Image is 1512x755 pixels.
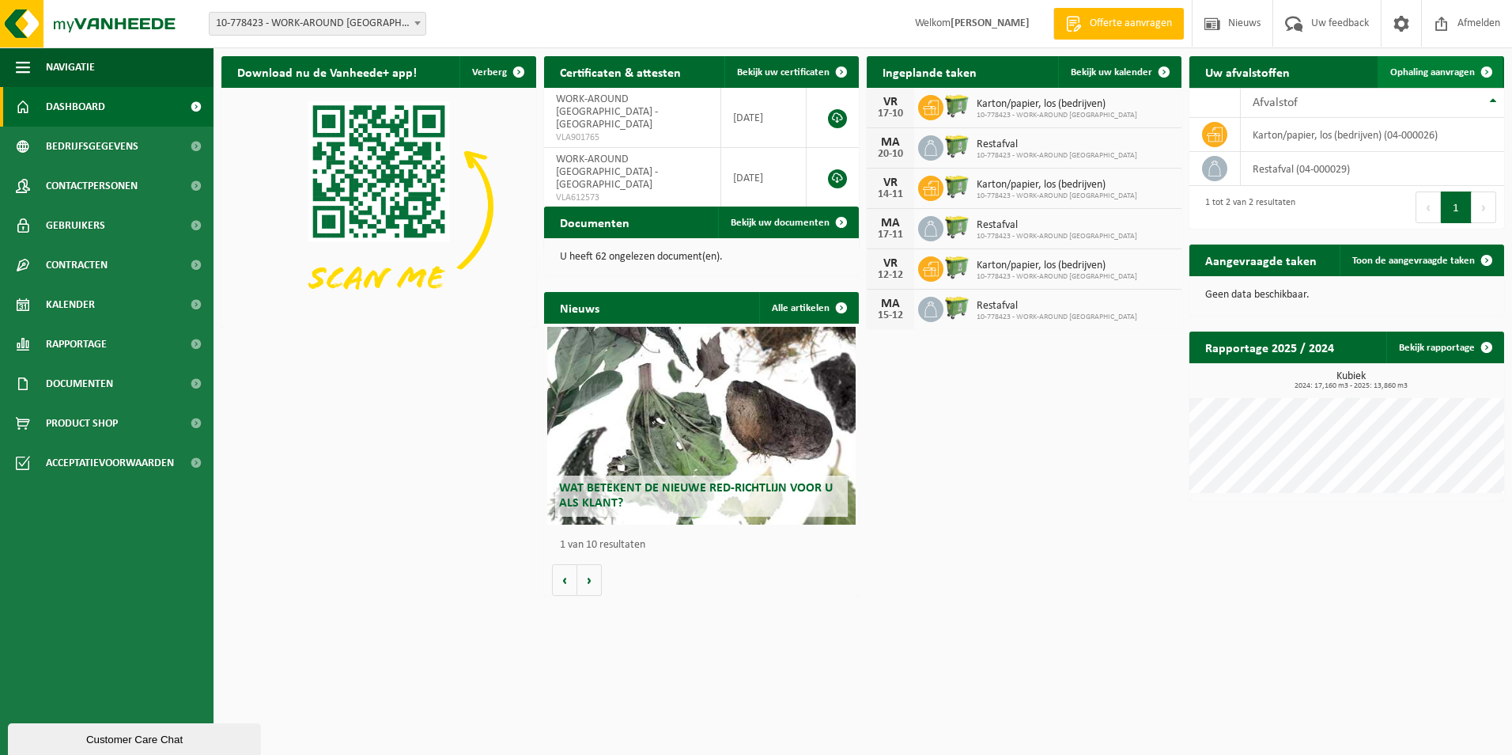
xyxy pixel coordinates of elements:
span: WORK-AROUND [GEOGRAPHIC_DATA] - [GEOGRAPHIC_DATA] [556,154,658,191]
span: 10-778423 - WORK-AROUND [GEOGRAPHIC_DATA] [977,232,1137,241]
td: [DATE] [721,148,807,208]
h2: Certificaten & attesten [544,56,697,87]
span: Bekijk uw documenten [731,218,830,228]
p: U heeft 62 ongelezen document(en). [560,252,843,263]
span: Contactpersonen [46,166,138,206]
a: Ophaling aanvragen [1378,56,1503,88]
button: Verberg [459,56,535,88]
td: karton/papier, los (bedrijven) (04-000026) [1241,118,1504,152]
div: MA [875,298,906,310]
span: Bedrijfsgegevens [46,127,138,166]
div: VR [875,176,906,189]
div: 1 tot 2 van 2 resultaten [1197,190,1295,225]
span: Restafval [977,138,1137,151]
a: Bekijk uw documenten [718,207,857,238]
strong: [PERSON_NAME] [951,17,1030,29]
div: MA [875,217,906,230]
div: VR [875,257,906,270]
img: WB-0660-HPE-GN-51 [943,294,970,321]
span: Restafval [977,219,1137,232]
button: Previous [1416,192,1441,223]
span: Navigatie [46,47,95,87]
div: 17-10 [875,108,906,120]
span: Verberg [472,67,507,78]
img: WB-0660-HPE-GN-50 [943,93,970,120]
div: 14-11 [875,189,906,200]
span: 2024: 17,160 m3 - 2025: 13,860 m3 [1197,382,1504,390]
a: Offerte aanvragen [1053,8,1184,40]
h2: Aangevraagde taken [1189,245,1332,275]
button: Volgende [577,564,602,596]
p: 1 van 10 resultaten [560,540,851,551]
a: Bekijk uw certificaten [724,56,857,88]
div: 17-11 [875,230,906,241]
div: 12-12 [875,270,906,281]
span: 10-778423 - WORK-AROUND GENT - GENT [209,12,426,36]
span: Karton/papier, los (bedrijven) [977,179,1137,192]
img: WB-0660-HPE-GN-50 [943,173,970,200]
span: Restafval [977,300,1137,313]
span: Afvalstof [1253,97,1298,109]
h2: Rapportage 2025 / 2024 [1189,332,1350,362]
a: Wat betekent de nieuwe RED-richtlijn voor u als klant? [547,327,856,525]
div: VR [875,96,906,108]
td: restafval (04-000029) [1241,152,1504,186]
img: WB-0660-HPE-GN-51 [943,133,970,160]
span: Karton/papier, los (bedrijven) [977,98,1137,111]
span: Karton/papier, los (bedrijven) [977,260,1137,272]
img: WB-0660-HPE-GN-51 [943,214,970,241]
span: 10-778423 - WORK-AROUND [GEOGRAPHIC_DATA] [977,313,1137,322]
span: Bekijk uw kalender [1071,67,1152,78]
span: VLA612573 [556,192,709,204]
img: WB-0660-HPE-GN-50 [943,254,970,281]
a: Bekijk rapportage [1386,332,1503,363]
img: Download de VHEPlus App [221,88,536,324]
span: 10-778423 - WORK-AROUND [GEOGRAPHIC_DATA] [977,192,1137,201]
span: Product Shop [46,404,118,443]
button: 1 [1441,192,1472,223]
span: Gebruikers [46,206,105,245]
td: [DATE] [721,88,807,148]
span: Documenten [46,364,113,404]
span: Dashboard [46,87,105,127]
span: Kalender [46,285,95,324]
a: Alle artikelen [759,292,857,324]
span: Acceptatievoorwaarden [46,443,174,483]
span: WORK-AROUND [GEOGRAPHIC_DATA] - [GEOGRAPHIC_DATA] [556,93,658,131]
iframe: chat widget [8,720,264,755]
div: 15-12 [875,310,906,321]
button: Vorige [552,564,577,596]
a: Toon de aangevraagde taken [1340,245,1503,276]
span: 10-778423 - WORK-AROUND [GEOGRAPHIC_DATA] [977,151,1137,161]
h2: Ingeplande taken [867,56,992,87]
span: 10-778423 - WORK-AROUND [GEOGRAPHIC_DATA] [977,272,1137,282]
span: 10-778423 - WORK-AROUND GENT - GENT [210,13,425,35]
a: Bekijk uw kalender [1058,56,1180,88]
h2: Documenten [544,207,645,237]
span: 10-778423 - WORK-AROUND [GEOGRAPHIC_DATA] [977,111,1137,120]
span: Ophaling aanvragen [1390,67,1475,78]
h2: Download nu de Vanheede+ app! [221,56,433,87]
span: VLA901765 [556,131,709,144]
span: Toon de aangevraagde taken [1352,256,1475,266]
div: 20-10 [875,149,906,160]
span: Offerte aanvragen [1086,16,1176,32]
span: Rapportage [46,324,107,364]
button: Next [1472,192,1496,223]
span: Wat betekent de nieuwe RED-richtlijn voor u als klant? [559,482,833,510]
h2: Nieuws [544,292,615,323]
span: Bekijk uw certificaten [737,67,830,78]
h3: Kubiek [1197,371,1504,390]
span: Contracten [46,245,108,285]
div: MA [875,136,906,149]
p: Geen data beschikbaar. [1205,290,1488,301]
h2: Uw afvalstoffen [1189,56,1306,87]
